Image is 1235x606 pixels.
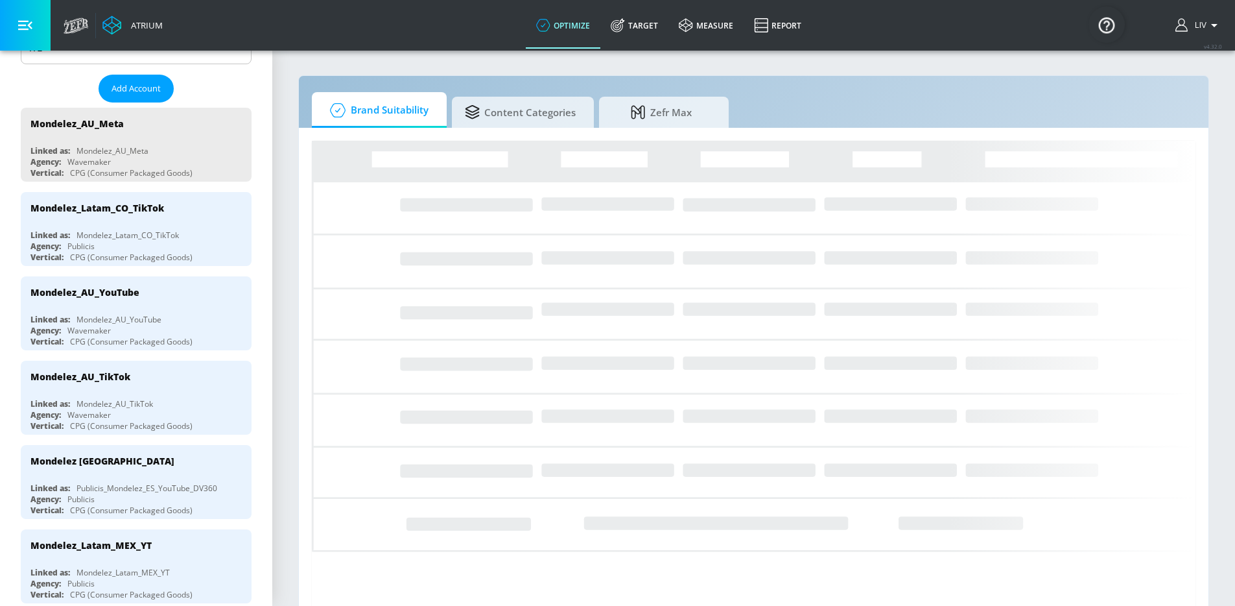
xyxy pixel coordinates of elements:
[30,241,61,252] div: Agency:
[1088,6,1125,43] button: Open Resource Center
[612,97,711,128] span: Zefr Max
[21,361,252,435] div: Mondelez_AU_TikTokLinked as:Mondelez_AU_TikTokAgency:WavemakerVertical:CPG (Consumer Packaged Goods)
[70,420,193,431] div: CPG (Consumer Packaged Goods)
[21,445,252,519] div: Mondelez [GEOGRAPHIC_DATA]Linked as:Publicis_Mondelez_ES_YouTube_DV360Agency:PublicisVertical:CPG...
[67,241,95,252] div: Publicis
[526,2,600,49] a: optimize
[30,420,64,431] div: Vertical:
[30,286,139,298] div: Mondelez_AU_YouTube
[21,529,252,603] div: Mondelez_Latam_MEX_YTLinked as:Mondelez_Latam_MEX_YTAgency:PublicisVertical:CPG (Consumer Package...
[67,325,111,336] div: Wavemaker
[325,95,429,126] span: Brand Suitability
[21,108,252,182] div: Mondelez_AU_MetaLinked as:Mondelez_AU_MetaAgency:WavemakerVertical:CPG (Consumer Packaged Goods)
[30,578,61,589] div: Agency:
[30,398,70,409] div: Linked as:
[30,539,152,551] div: Mondelez_Latam_MEX_YT
[102,16,163,35] a: Atrium
[76,567,170,578] div: Mondelez_Latam_MEX_YT
[30,336,64,347] div: Vertical:
[30,202,164,214] div: Mondelez_Latam_CO_TikTok
[76,398,153,409] div: Mondelez_AU_TikTok
[21,276,252,350] div: Mondelez_AU_YouTubeLinked as:Mondelez_AU_YouTubeAgency:WavemakerVertical:CPG (Consumer Packaged G...
[1190,21,1206,30] span: login as: liv.ho@zefr.com
[30,145,70,156] div: Linked as:
[30,325,61,336] div: Agency:
[30,230,70,241] div: Linked as:
[30,505,64,516] div: Vertical:
[67,156,111,167] div: Wavemaker
[30,156,61,167] div: Agency:
[668,2,744,49] a: measure
[30,567,70,578] div: Linked as:
[30,483,70,494] div: Linked as:
[465,97,576,128] span: Content Categories
[1175,18,1222,33] button: Liv
[30,455,174,467] div: Mondelez [GEOGRAPHIC_DATA]
[99,75,174,103] button: Add Account
[21,192,252,266] div: Mondelez_Latam_CO_TikTokLinked as:Mondelez_Latam_CO_TikTokAgency:PublicisVertical:CPG (Consumer P...
[70,336,193,347] div: CPG (Consumer Packaged Goods)
[30,117,124,130] div: Mondelez_AU_Meta
[30,252,64,263] div: Vertical:
[76,483,217,494] div: Publicis_Mondelez_ES_YouTube_DV360
[67,494,95,505] div: Publicis
[30,167,64,178] div: Vertical:
[70,589,193,600] div: CPG (Consumer Packaged Goods)
[600,2,668,49] a: Target
[30,314,70,325] div: Linked as:
[744,2,812,49] a: Report
[30,494,61,505] div: Agency:
[76,314,161,325] div: Mondelez_AU_YouTube
[30,370,130,383] div: Mondelez_AU_TikTok
[70,505,193,516] div: CPG (Consumer Packaged Goods)
[126,19,163,31] div: Atrium
[67,409,111,420] div: Wavemaker
[67,578,95,589] div: Publicis
[30,589,64,600] div: Vertical:
[70,252,193,263] div: CPG (Consumer Packaged Goods)
[30,409,61,420] div: Agency:
[1204,43,1222,50] span: v 4.32.0
[76,145,148,156] div: Mondelez_AU_Meta
[76,230,179,241] div: Mondelez_Latam_CO_TikTok
[70,167,193,178] div: CPG (Consumer Packaged Goods)
[112,81,161,96] span: Add Account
